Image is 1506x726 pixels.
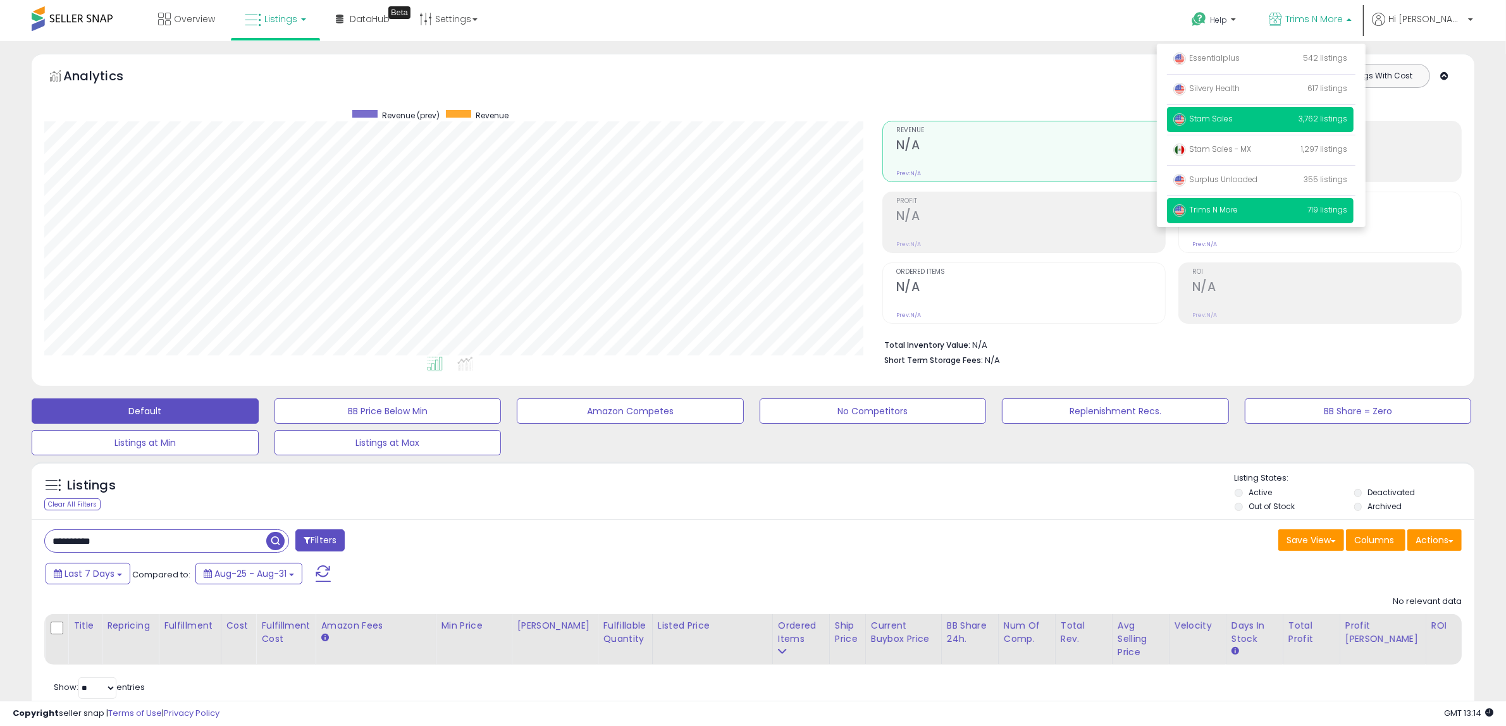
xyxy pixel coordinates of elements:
div: Title [73,619,96,632]
span: Surplus Unloaded [1173,174,1257,185]
span: 542 listings [1303,52,1347,63]
div: Amazon Fees [321,619,430,632]
img: usa.png [1173,83,1186,95]
div: Fulfillable Quantity [603,619,646,646]
span: Show: entries [54,681,145,693]
span: 3,762 listings [1299,113,1347,124]
button: Actions [1407,529,1462,551]
div: Min Price [441,619,506,632]
div: Current Buybox Price [871,619,936,646]
button: BB Share = Zero [1245,398,1472,424]
button: Amazon Competes [517,398,744,424]
a: Privacy Policy [164,707,219,719]
small: Prev: N/A [896,169,921,177]
b: Short Term Storage Fees: [884,355,983,366]
label: Active [1249,487,1272,498]
button: Listings With Cost [1331,68,1426,84]
img: usa.png [1173,52,1186,65]
div: Fulfillment [164,619,215,632]
button: Listings at Max [275,430,502,455]
span: 617 listings [1307,83,1347,94]
span: Aug-25 - Aug-31 [214,567,287,580]
span: Profit [896,198,1165,205]
div: Clear All Filters [44,498,101,510]
img: usa.png [1173,174,1186,187]
span: 2025-09-8 13:14 GMT [1444,707,1493,719]
button: Aug-25 - Aug-31 [195,563,302,584]
div: ROI [1431,619,1478,632]
div: seller snap | | [13,708,219,720]
div: BB Share 24h. [947,619,993,646]
div: Total Rev. [1061,619,1107,646]
div: Velocity [1175,619,1221,632]
div: Cost [226,619,251,632]
span: Trims N More [1285,13,1343,25]
button: Listings at Min [32,430,259,455]
img: usa.png [1173,204,1186,217]
span: Revenue [896,127,1165,134]
label: Out of Stock [1249,501,1295,512]
div: Profit [PERSON_NAME] [1345,619,1421,646]
span: Listings [264,13,297,25]
span: Compared to: [132,569,190,581]
span: Stam Sales [1173,113,1233,124]
small: Amazon Fees. [321,632,328,644]
span: 719 listings [1307,204,1347,215]
img: usa.png [1173,113,1186,126]
div: Ship Price [835,619,860,646]
div: Total Profit [1288,619,1335,646]
div: Fulfillment Cost [261,619,310,646]
span: 355 listings [1304,174,1347,185]
div: Tooltip anchor [388,6,410,19]
div: Days In Stock [1231,619,1278,646]
li: N/A [884,336,1452,352]
h2: N/A [1192,280,1461,297]
b: Total Inventory Value: [884,340,970,350]
small: Prev: N/A [1192,240,1217,248]
button: Columns [1346,529,1405,551]
label: Archived [1368,501,1402,512]
span: Essentialplus [1173,52,1240,63]
button: Default [32,398,259,424]
span: Ordered Items [896,269,1165,276]
div: Avg Selling Price [1118,619,1164,659]
span: Help [1210,15,1227,25]
button: BB Price Below Min [275,398,502,424]
span: 1,297 listings [1301,144,1347,154]
span: Last 7 Days [65,567,114,580]
label: Deactivated [1368,487,1416,498]
button: Save View [1278,529,1344,551]
small: Days In Stock. [1231,646,1239,657]
div: Listed Price [658,619,767,632]
h5: Listings [67,477,116,495]
small: Prev: N/A [896,311,921,319]
a: Hi [PERSON_NAME] [1372,13,1473,41]
span: Revenue (prev) [382,110,440,121]
a: Help [1182,2,1249,41]
div: Repricing [107,619,153,632]
h2: N/A [896,138,1165,155]
strong: Copyright [13,707,59,719]
span: Revenue [476,110,509,121]
button: Replenishment Recs. [1002,398,1229,424]
button: No Competitors [760,398,987,424]
button: Filters [295,529,345,551]
span: Trims N More [1173,204,1238,215]
small: Prev: N/A [896,240,921,248]
div: Num of Comp. [1004,619,1050,646]
small: Prev: N/A [1192,311,1217,319]
span: ROI [1192,269,1461,276]
h5: Analytics [63,67,148,88]
a: Terms of Use [108,707,162,719]
span: N/A [985,354,1000,366]
span: Silvery Health [1173,83,1240,94]
div: No relevant data [1393,596,1462,608]
h2: N/A [896,280,1165,297]
div: Ordered Items [778,619,824,646]
span: Overview [174,13,215,25]
span: DataHub [350,13,390,25]
img: mexico.png [1173,144,1186,156]
span: Columns [1354,534,1394,546]
h2: N/A [896,209,1165,226]
div: [PERSON_NAME] [517,619,592,632]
